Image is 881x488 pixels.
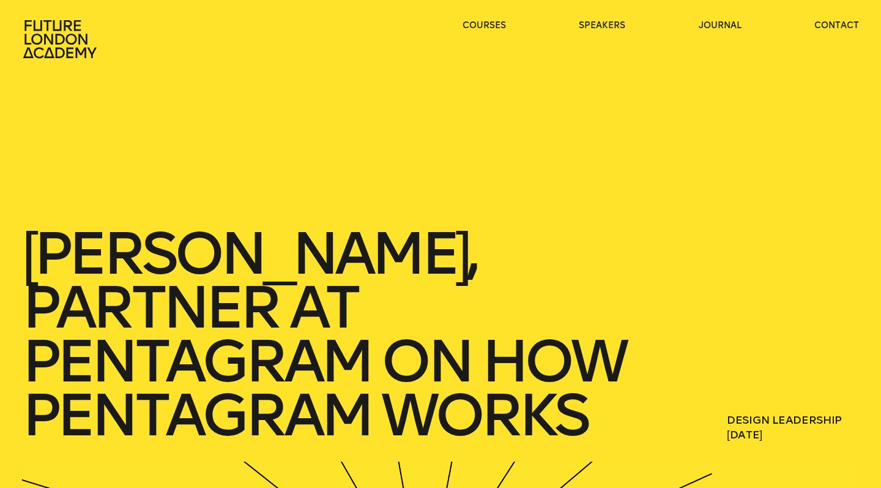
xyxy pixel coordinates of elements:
[579,20,625,32] a: speakers
[814,20,859,32] a: contact
[727,413,842,427] a: Design Leadership
[699,20,742,32] a: journal
[22,227,639,442] h1: [PERSON_NAME], Partner at Pentagram on how Pentagram works
[727,427,859,442] span: [DATE]
[463,20,506,32] a: courses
